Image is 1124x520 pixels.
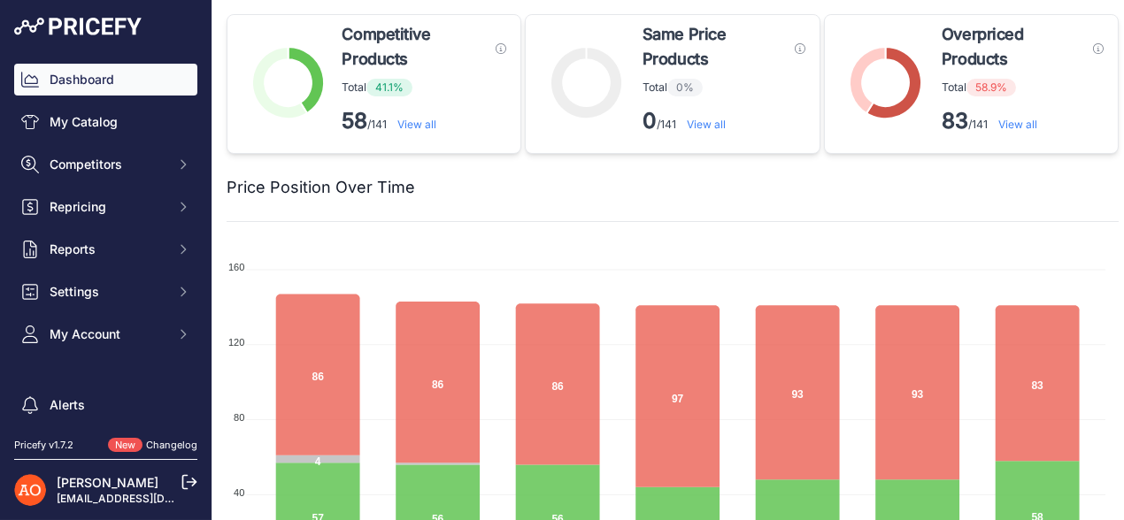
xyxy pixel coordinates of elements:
[50,283,166,301] span: Settings
[14,438,73,453] div: Pricefy v1.7.2
[643,107,805,135] p: /141
[50,325,166,343] span: My Account
[57,492,242,505] a: [EMAIL_ADDRESS][DOMAIN_NAME]
[50,241,166,258] span: Reports
[942,22,1086,72] span: Overpriced Products
[14,106,197,138] a: My Catalog
[234,412,244,423] tspan: 80
[942,79,1104,96] p: Total
[942,107,1104,135] p: /141
[643,79,805,96] p: Total
[14,149,197,180] button: Competitors
[966,79,1016,96] span: 58.9%
[14,64,197,488] nav: Sidebar
[942,108,968,134] strong: 83
[50,198,166,216] span: Repricing
[643,108,657,134] strong: 0
[14,318,197,350] button: My Account
[228,337,244,348] tspan: 120
[50,156,166,173] span: Competitors
[108,438,142,453] span: New
[14,276,197,308] button: Settings
[342,108,367,134] strong: 58
[14,389,197,421] a: Alerts
[397,118,436,131] a: View all
[57,475,158,490] a: [PERSON_NAME]
[146,439,197,451] a: Changelog
[234,487,244,498] tspan: 40
[228,262,244,272] tspan: 160
[366,79,412,96] span: 41.1%
[342,22,489,72] span: Competitive Products
[14,233,197,265] button: Reports
[342,79,506,96] p: Total
[14,64,197,96] a: Dashboard
[14,18,142,35] img: Pricefy Logo
[643,22,788,72] span: Same Price Products
[667,79,703,96] span: 0%
[227,175,415,200] h2: Price Position Over Time
[342,107,506,135] p: /141
[14,191,197,223] button: Repricing
[998,118,1037,131] a: View all
[687,118,726,131] a: View all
